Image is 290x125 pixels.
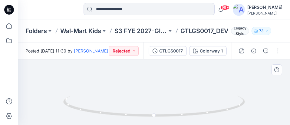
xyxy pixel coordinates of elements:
[180,27,229,35] p: GTLGS0017_DEV
[25,48,108,54] span: Posted [DATE] 11:30 by
[249,46,259,56] button: Details
[247,4,282,11] div: [PERSON_NAME]
[220,5,229,10] span: 99+
[231,27,249,35] span: Legacy Style
[200,48,223,54] div: Colorway 1
[229,27,249,35] button: Legacy Style
[233,4,245,16] img: avatar
[159,48,183,54] div: GTLGS0017
[259,28,264,34] p: 73
[74,48,108,53] a: [PERSON_NAME]
[247,11,282,15] div: [PERSON_NAME]
[189,46,227,56] button: Colorway 1
[25,27,47,35] a: Folders
[252,27,271,35] button: 73
[60,27,101,35] a: Wal-Mart Kids
[114,27,167,35] a: S3 FYE 2027-GIRLS DEV-FASHION
[149,46,187,56] button: GTLGS0017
